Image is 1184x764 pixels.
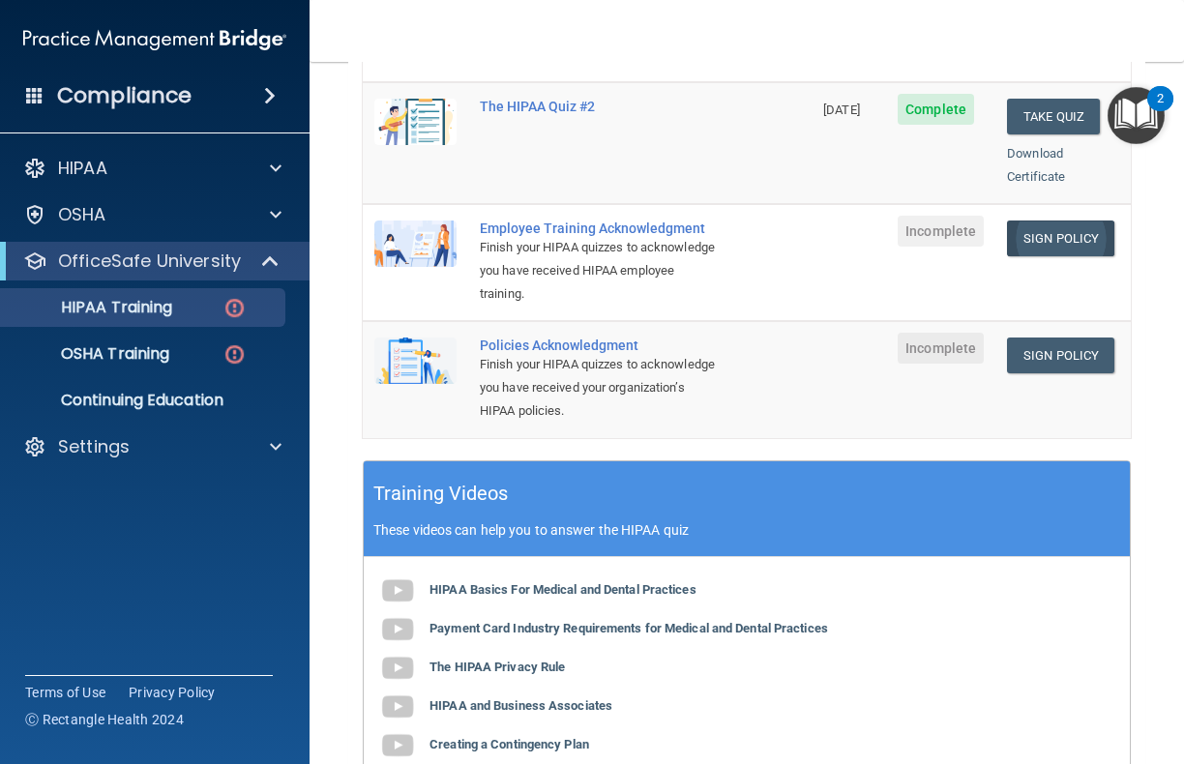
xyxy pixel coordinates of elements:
[1108,87,1165,144] button: Open Resource Center, 2 new notifications
[898,94,974,125] span: Complete
[480,236,715,306] div: Finish your HIPAA quizzes to acknowledge you have received HIPAA employee training.
[58,203,106,226] p: OSHA
[1007,146,1065,184] a: Download Certificate
[58,157,107,180] p: HIPAA
[23,20,286,59] img: PMB logo
[13,298,172,317] p: HIPAA Training
[849,627,1161,704] iframe: Drift Widget Chat Controller
[429,582,696,597] b: HIPAA Basics For Medical and Dental Practices
[222,296,247,320] img: danger-circle.6113f641.png
[378,610,417,649] img: gray_youtube_icon.38fcd6cc.png
[58,250,241,273] p: OfficeSafe University
[23,157,281,180] a: HIPAA
[1157,99,1164,124] div: 2
[823,103,860,117] span: [DATE]
[429,737,589,751] b: Creating a Contingency Plan
[898,216,984,247] span: Incomplete
[23,250,281,273] a: OfficeSafe University
[429,660,565,674] b: The HIPAA Privacy Rule
[1007,99,1100,134] button: Take Quiz
[1007,24,1065,62] a: Download Certificate
[23,203,281,226] a: OSHA
[57,82,192,109] h4: Compliance
[13,344,169,364] p: OSHA Training
[222,342,247,367] img: danger-circle.6113f641.png
[480,99,715,114] div: The HIPAA Quiz #2
[480,338,715,353] div: Policies Acknowledgment
[58,435,130,458] p: Settings
[378,649,417,688] img: gray_youtube_icon.38fcd6cc.png
[23,435,281,458] a: Settings
[378,688,417,726] img: gray_youtube_icon.38fcd6cc.png
[13,391,277,410] p: Continuing Education
[25,683,105,702] a: Terms of Use
[480,353,715,423] div: Finish your HIPAA quizzes to acknowledge you have received your organization’s HIPAA policies.
[1007,220,1114,256] a: Sign Policy
[480,220,715,236] div: Employee Training Acknowledgment
[373,477,509,511] h5: Training Videos
[429,621,828,635] b: Payment Card Industry Requirements for Medical and Dental Practices
[373,522,1120,538] p: These videos can help you to answer the HIPAA quiz
[378,572,417,610] img: gray_youtube_icon.38fcd6cc.png
[1007,338,1114,373] a: Sign Policy
[429,698,612,713] b: HIPAA and Business Associates
[129,683,216,702] a: Privacy Policy
[25,710,184,729] span: Ⓒ Rectangle Health 2024
[898,333,984,364] span: Incomplete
